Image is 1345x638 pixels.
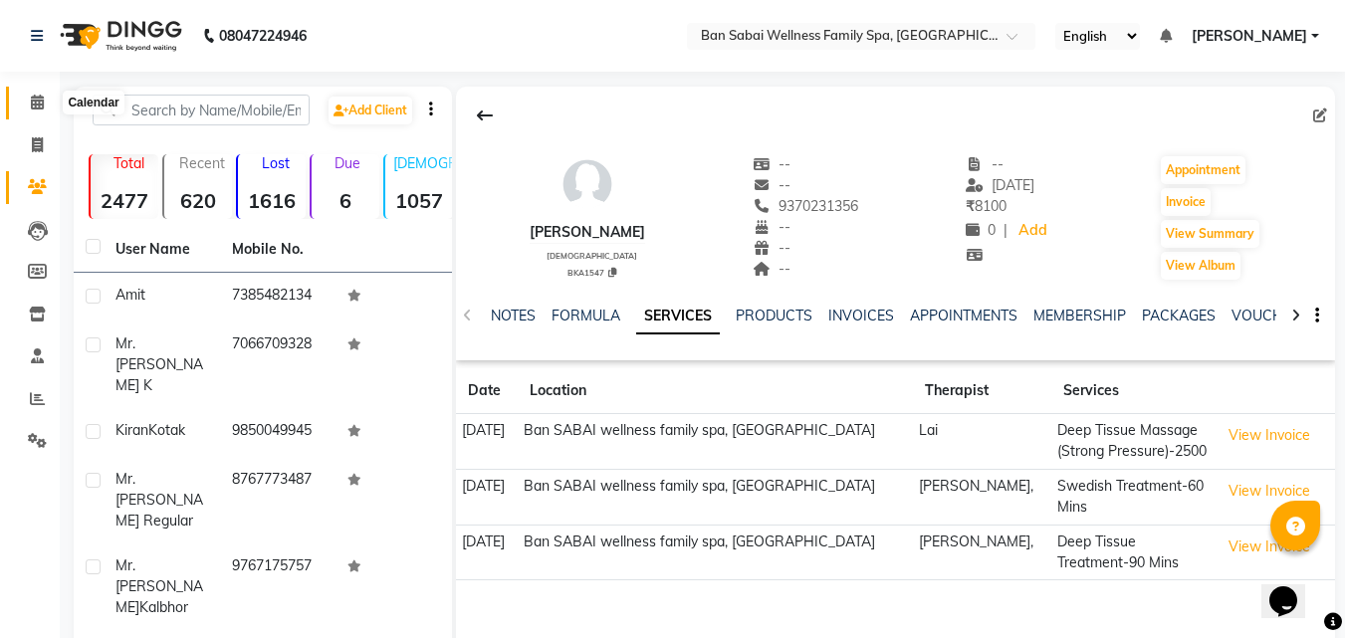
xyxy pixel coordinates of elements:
a: SERVICES [636,299,720,334]
td: Swedish Treatment-60 Mins [1051,469,1214,525]
span: Mr.[PERSON_NAME] [115,556,203,616]
td: Deep Tissue Treatment-90 Mins [1051,525,1214,580]
span: -- [753,218,790,236]
span: -- [753,239,790,257]
span: 9370231356 [753,197,858,215]
td: Deep Tissue Massage (Strong Pressure)-2500 [1051,414,1214,470]
a: Add Client [329,97,412,124]
a: MEMBERSHIP [1033,307,1126,324]
span: [PERSON_NAME] [1192,26,1307,47]
p: Due [316,154,379,172]
span: Kotak [148,421,185,439]
span: -- [753,176,790,194]
td: Ban SABAI wellness family spa, [GEOGRAPHIC_DATA] [518,469,913,525]
td: Ban SABAI wellness family spa, [GEOGRAPHIC_DATA] [518,414,913,470]
td: 9850049945 [220,408,336,457]
iframe: chat widget [1261,558,1325,618]
div: Calendar [63,91,123,114]
button: Invoice [1161,188,1211,216]
strong: 2477 [91,188,158,213]
span: Amit [115,286,145,304]
span: 0 [966,221,996,239]
td: [DATE] [456,469,518,525]
button: View Album [1161,252,1240,280]
span: -- [753,260,790,278]
input: Search by Name/Mobile/Email/Code [93,95,310,125]
img: avatar [558,154,617,214]
span: | [1004,220,1008,241]
div: [PERSON_NAME] [530,222,645,243]
b: 08047224946 [219,8,307,64]
p: Total [99,154,158,172]
span: Mr. [115,334,135,352]
p: Lost [246,154,306,172]
a: VOUCHERS [1232,307,1310,324]
th: User Name [104,227,220,273]
strong: 1616 [238,188,306,213]
span: 8100 [966,197,1007,215]
button: View Invoice [1220,476,1319,507]
td: 7385482134 [220,273,336,321]
td: Ban SABAI wellness family spa, [GEOGRAPHIC_DATA] [518,525,913,580]
span: -- [753,155,790,173]
th: Services [1051,368,1214,414]
a: PACKAGES [1142,307,1216,324]
th: Mobile No. [220,227,336,273]
td: [PERSON_NAME], [913,469,1051,525]
strong: 1057 [385,188,453,213]
a: NOTES [491,307,536,324]
span: ₹ [966,197,975,215]
span: Mr. [115,470,135,488]
div: Back to Client [464,97,506,134]
img: logo [51,8,187,64]
span: Kiran [115,421,148,439]
td: [DATE] [456,525,518,580]
button: View Invoice [1220,420,1319,451]
strong: 6 [312,188,379,213]
span: [DEMOGRAPHIC_DATA] [547,251,637,261]
span: Kalbhor [139,598,188,616]
button: Appointment [1161,156,1245,184]
button: View Summary [1161,220,1259,248]
div: BKA1547 [538,265,645,279]
th: Therapist [913,368,1051,414]
td: 9767175757 [220,543,336,630]
td: [DATE] [456,414,518,470]
th: Location [518,368,913,414]
a: FORMULA [552,307,620,324]
a: INVOICES [828,307,894,324]
a: PRODUCTS [736,307,812,324]
p: [DEMOGRAPHIC_DATA] [393,154,453,172]
td: Lai [913,414,1051,470]
p: Recent [172,154,232,172]
a: Add [1015,217,1050,245]
td: [PERSON_NAME], [913,525,1051,580]
span: [PERSON_NAME] Regular [115,491,203,530]
a: APPOINTMENTS [910,307,1017,324]
strong: 620 [164,188,232,213]
span: [PERSON_NAME] K [115,355,203,394]
td: 8767773487 [220,457,336,543]
span: -- [966,155,1004,173]
span: [DATE] [966,176,1034,194]
td: 7066709328 [220,321,336,408]
button: View Invoice [1220,532,1319,562]
th: Date [456,368,518,414]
